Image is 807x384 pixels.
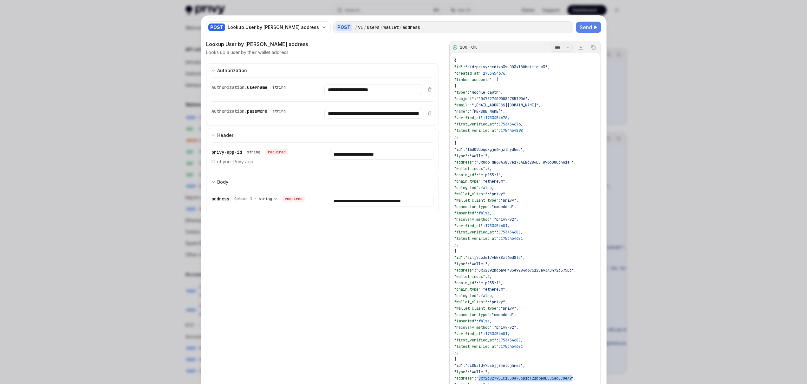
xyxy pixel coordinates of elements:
span: , [505,179,507,184]
span: : [467,153,470,158]
span: "ethereum" [483,287,505,292]
span: password [247,108,267,114]
span: "privy-v2" [494,325,516,330]
span: : [ [492,77,498,82]
span: { [454,58,456,63]
span: Authorization. [212,84,247,90]
div: privy-app-id [212,149,288,155]
span: "id" [454,64,463,70]
button: expand input section [206,63,439,77]
div: Authorization.password [212,108,288,114]
span: false [481,293,492,298]
span: : [487,192,490,197]
span: "latest_verified_at" [454,344,498,349]
span: "type" [454,369,467,374]
span: 1753454681 [485,223,507,228]
div: v1 [358,24,363,30]
span: , [521,122,523,127]
span: { [454,249,456,254]
div: POST [335,24,352,31]
div: string [272,109,286,114]
span: "privy-v2" [494,217,516,222]
span: Send [580,24,592,31]
span: 1753454681 [498,338,521,343]
button: expand input section [206,175,439,189]
span: : [476,211,478,216]
span: : [467,369,470,374]
span: : [481,287,483,292]
span: : [498,236,501,241]
div: required [282,196,305,202]
span: "eip155:1" [478,172,501,178]
span: , [490,211,492,216]
span: "chain_type" [454,179,481,184]
span: "wallet" [470,369,487,374]
span: , [516,217,518,222]
div: 200 - OK [460,45,477,50]
span: , [523,255,525,260]
span: 1754454898 [501,128,523,133]
button: Copy the contents from the code block [589,43,597,51]
span: , [527,96,530,101]
span: "connector_type" [454,312,490,317]
div: required [265,149,288,155]
div: wallet [383,24,399,30]
span: : [463,64,465,70]
div: Header [217,131,233,139]
div: POST [208,24,225,31]
span: , [505,287,507,292]
span: "wallet_index" [454,274,485,279]
span: , [574,160,576,165]
span: { [454,141,456,146]
span: , [490,319,492,324]
div: Lookup User by [PERSON_NAME] address [206,40,439,48]
button: Send [576,22,601,33]
span: false [481,185,492,190]
span: "[EMAIL_ADDRESS][DOMAIN_NAME]" [472,103,538,108]
span: 1753454681 [485,331,507,336]
span: "recovery_method" [454,217,492,222]
span: "address" [454,376,474,381]
span: : [481,179,483,184]
span: 1753454676 [485,115,507,120]
span: "104732740900827851906" [476,96,527,101]
span: "subject" [454,96,474,101]
span: , [523,147,525,152]
span: "embedded" [492,204,514,209]
span: "eilj7co3el7vkk88zt6wd8la" [465,255,523,260]
span: }, [454,134,459,139]
span: , [505,300,507,305]
span: : [498,198,501,203]
span: "chain_id" [454,172,476,178]
span: : [474,376,476,381]
span: , [516,198,518,203]
span: 1 [487,274,490,279]
div: / [355,24,357,30]
span: "t6d09duqdxgje6kjzthyd5eu" [465,147,523,152]
span: "0x0d6FdB67A3887e171AEBc284E5F896bB8C34A1aF" [476,160,574,165]
span: : [485,166,487,171]
span: : [476,319,478,324]
div: / [399,24,402,30]
span: , [507,115,510,120]
span: , [516,325,518,330]
span: : [481,71,483,76]
span: : [490,204,492,209]
span: : [474,160,476,165]
span: "first_verified_at" [454,122,496,127]
span: 0 [487,166,490,171]
p: Looks up a user by their wallet address. [206,49,290,56]
span: "created_at" [454,71,481,76]
span: { [454,84,456,89]
span: "privy" [501,306,516,311]
span: "address" [454,268,474,273]
span: "delegated" [454,293,478,298]
span: "connector_type" [454,204,490,209]
span: "google_oauth" [470,90,501,95]
span: 1753454681 [498,230,521,235]
span: "privy" [490,300,505,305]
span: , [503,109,505,114]
span: , [505,71,507,76]
span: "chain_id" [454,280,476,286]
span: : [478,185,481,190]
